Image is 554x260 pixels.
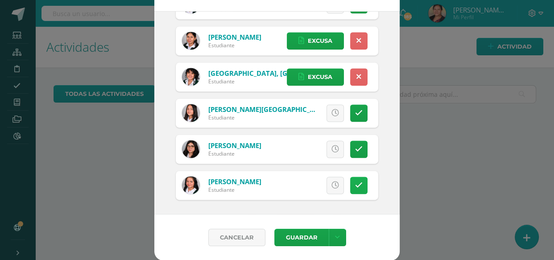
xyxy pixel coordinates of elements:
a: Cancelar [208,229,265,246]
a: [PERSON_NAME] [208,177,261,186]
div: Estudiante [208,186,261,194]
a: Excusa [287,68,344,86]
span: Excusa [308,69,332,85]
a: Excusa [287,32,344,50]
span: Excusa [308,33,332,49]
div: Estudiante [208,78,315,85]
div: Estudiante [208,150,261,157]
div: Estudiante [208,41,261,49]
img: 75477d1f3f7cd3e7a408bc1e7d76b444.png [182,140,200,158]
img: 31c2f0abf91e31fead9ab9367ca74e19.png [182,32,200,50]
a: [PERSON_NAME] [208,33,261,41]
img: f268a0fe4e165b918a5af4f2f3f64cac.png [182,176,200,194]
a: [PERSON_NAME] [208,141,261,150]
button: Guardar [274,229,329,246]
a: [GEOGRAPHIC_DATA], [GEOGRAPHIC_DATA] [208,69,348,78]
a: [PERSON_NAME][GEOGRAPHIC_DATA] [208,105,330,114]
img: 6c02fa2b1794d666a9955cf03ddab18d.png [182,104,200,122]
img: c036cf2b7670a4a5fa601d6e58a611d6.png [182,68,200,86]
div: Estudiante [208,114,315,121]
